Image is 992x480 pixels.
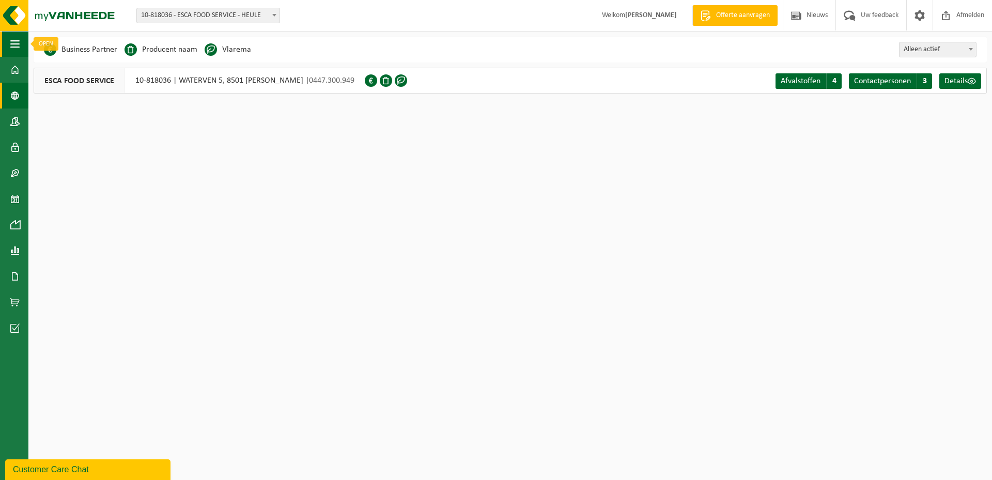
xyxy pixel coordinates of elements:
a: Offerte aanvragen [692,5,778,26]
li: Business Partner [44,42,117,57]
span: 0447.300.949 [309,76,354,85]
span: 10-818036 - ESCA FOOD SERVICE - HEULE [137,8,280,23]
a: Contactpersonen 3 [849,73,932,89]
span: Contactpersonen [854,77,911,85]
span: Offerte aanvragen [714,10,772,21]
span: 4 [826,73,842,89]
span: ESCA FOOD SERVICE [34,68,125,93]
a: Afvalstoffen 4 [776,73,842,89]
iframe: chat widget [5,457,173,480]
span: 3 [917,73,932,89]
span: Afvalstoffen [781,77,820,85]
span: 10-818036 - ESCA FOOD SERVICE - HEULE [136,8,280,23]
li: Producent naam [125,42,197,57]
strong: [PERSON_NAME] [625,11,677,19]
a: Details [939,73,981,89]
div: 10-818036 | WATERVEN 5, 8501 [PERSON_NAME] | [34,68,365,94]
li: Vlarema [205,42,251,57]
span: Details [944,77,968,85]
span: Alleen actief [900,42,976,57]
